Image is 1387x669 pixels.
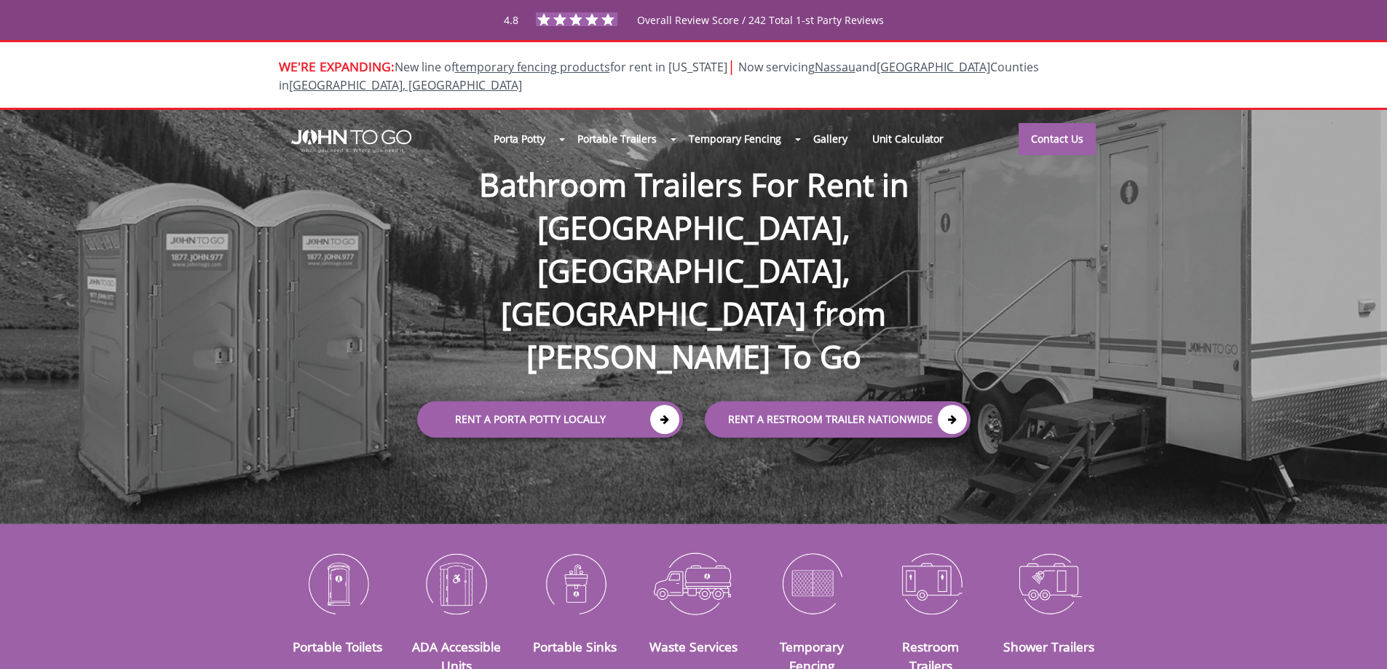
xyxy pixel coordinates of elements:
[882,545,979,621] img: Restroom-Trailers-icon_N.png
[291,130,411,153] img: JOHN to go
[455,59,610,75] a: temporary fencing products
[403,116,985,379] h1: Bathroom Trailers For Rent in [GEOGRAPHIC_DATA], [GEOGRAPHIC_DATA], [GEOGRAPHIC_DATA] from [PERSO...
[289,77,522,93] a: [GEOGRAPHIC_DATA], [GEOGRAPHIC_DATA]
[565,123,669,154] a: Portable Trailers
[764,545,861,621] img: Temporary-Fencing-cion_N.png
[408,545,505,621] img: ADA-Accessible-Units-icon_N.png
[801,123,859,154] a: Gallery
[504,13,518,27] span: 4.8
[481,123,558,154] a: Porta Potty
[526,545,623,621] img: Portable-Sinks-icon_N.png
[293,638,382,655] a: Portable Toilets
[290,545,387,621] img: Portable-Toilets-icon_N.png
[279,59,1039,93] span: Now servicing and Counties in
[1003,638,1094,655] a: Shower Trailers
[1001,545,1098,621] img: Shower-Trailers-icon_N.png
[1019,123,1096,155] a: Contact Us
[860,123,957,154] a: Unit Calculator
[1329,611,1387,669] button: Live Chat
[279,58,395,75] span: WE'RE EXPANDING:
[417,401,683,438] a: Rent a Porta Potty Locally
[649,638,738,655] a: Waste Services
[279,59,1039,93] span: New line of for rent in [US_STATE]
[727,56,735,76] span: |
[645,545,742,621] img: Waste-Services-icon_N.png
[877,59,990,75] a: [GEOGRAPHIC_DATA]
[705,401,971,438] a: rent a RESTROOM TRAILER Nationwide
[637,13,884,56] span: Overall Review Score / 242 Total 1-st Party Reviews
[815,59,855,75] a: Nassau
[533,638,617,655] a: Portable Sinks
[676,123,794,154] a: Temporary Fencing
